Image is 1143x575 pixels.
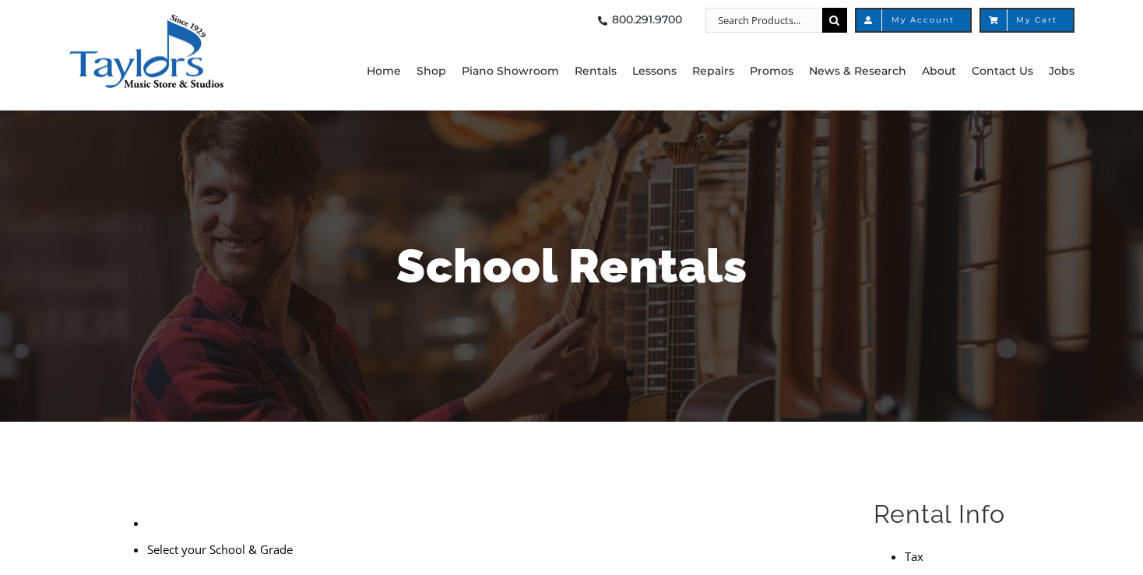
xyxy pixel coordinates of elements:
[417,59,446,84] span: Shop
[462,59,559,84] span: Piano Showroom
[692,33,734,110] a: Repairs
[750,59,793,84] span: Promos
[1049,59,1074,84] span: Jobs
[922,59,956,84] span: About
[417,33,446,110] a: Shop
[750,33,793,110] a: Promos
[330,8,1074,33] nav: Top Right
[692,59,734,84] span: Repairs
[972,33,1033,110] a: Contact Us
[367,33,401,110] a: Home
[575,33,617,110] a: Rentals
[809,59,906,84] span: News & Research
[855,8,972,33] a: My Account
[979,8,1074,33] a: My Cart
[69,12,224,27] a: taylors-music-store-west-chester
[330,33,1074,110] nav: Main Menu
[632,33,677,110] a: Lessons
[872,16,955,24] span: My Account
[874,498,1027,531] h2: Rental Info
[462,33,559,110] a: Piano Showroom
[593,8,682,33] a: 800.291.9700
[612,8,682,33] span: 800.291.9700
[822,8,847,33] input: Search
[997,16,1057,24] span: My Cart
[575,59,617,84] span: Rentals
[632,59,677,84] span: Lessons
[809,33,906,110] a: News & Research
[972,59,1033,84] span: Contact Us
[147,536,838,563] li: Select your School & Grade
[116,233,1027,299] h1: School Rentals
[1049,33,1074,110] a: Jobs
[905,543,1027,570] li: Tax
[922,33,956,110] a: About
[705,8,822,33] input: Search Products...
[367,59,401,84] span: Home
